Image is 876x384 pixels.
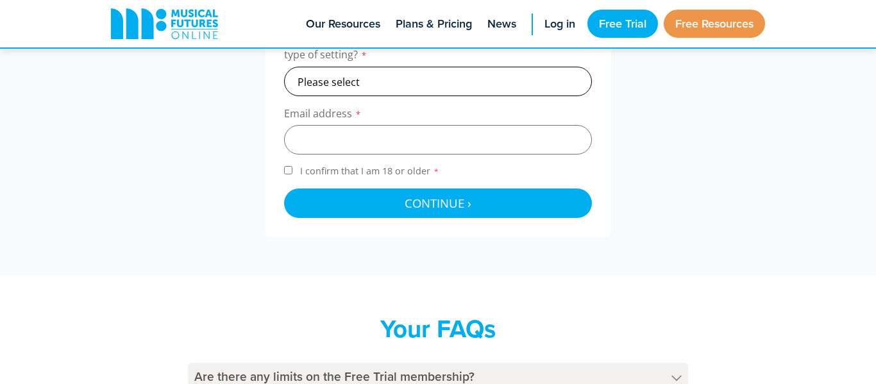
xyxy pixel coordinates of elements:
span: I confirm that I am 18 or older [298,165,442,177]
span: Our Resources [306,15,380,33]
h2: Your FAQs [188,314,688,344]
span: Continue › [405,195,471,211]
button: Continue › [284,188,592,218]
span: News [487,15,516,33]
a: Free Resources [664,10,765,38]
input: I confirm that I am 18 or older* [284,166,292,174]
span: Log in [544,15,575,33]
label: Email address [284,106,592,125]
label: Will you mainly be teaching in a Primary, Secondary, or another type of setting? [284,33,592,67]
span: Plans & Pricing [396,15,472,33]
a: Free Trial [587,10,658,38]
